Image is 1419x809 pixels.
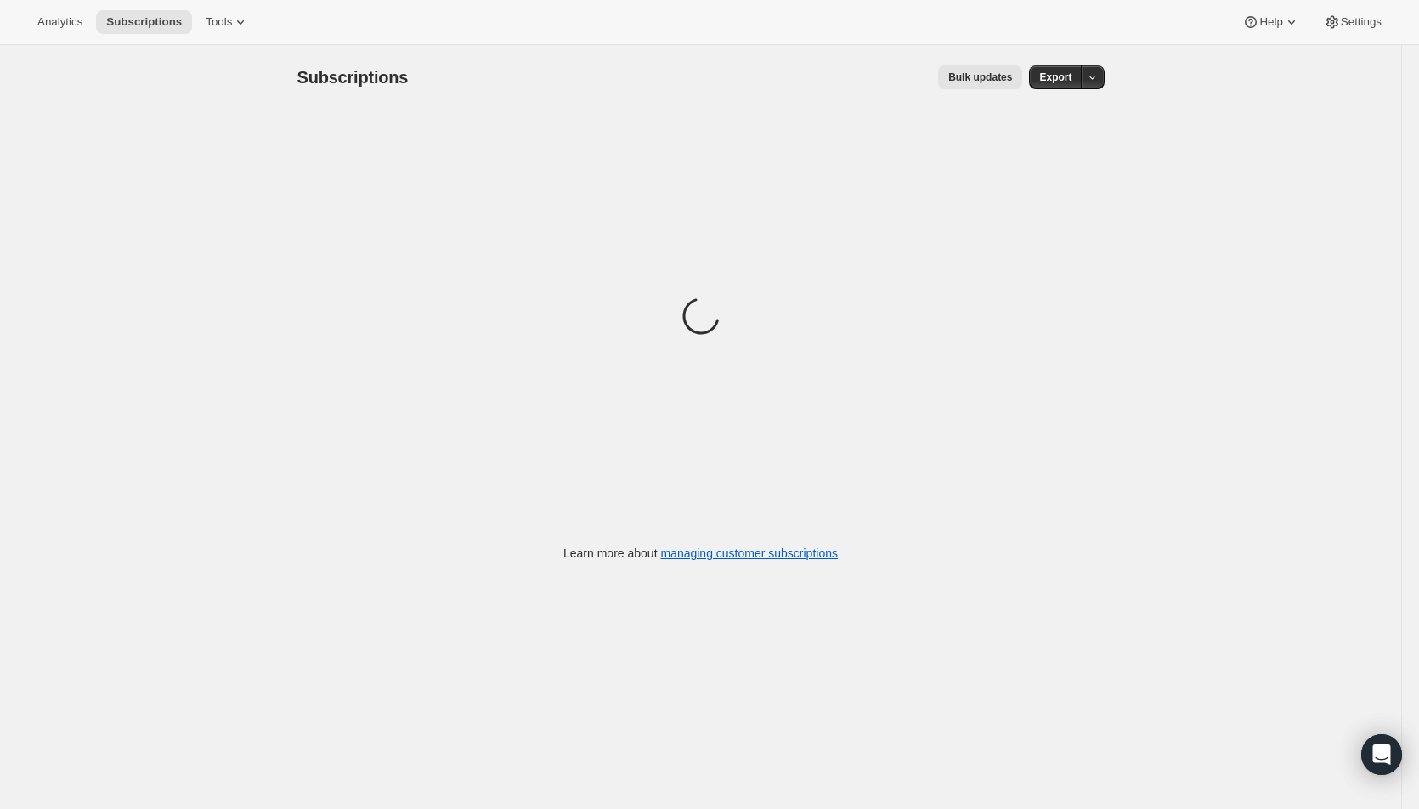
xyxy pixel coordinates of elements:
[563,545,838,562] p: Learn more about
[1232,10,1309,34] button: Help
[1361,734,1402,775] div: Open Intercom Messenger
[1039,71,1071,84] span: Export
[206,15,232,29] span: Tools
[297,68,409,87] span: Subscriptions
[1341,15,1382,29] span: Settings
[27,10,93,34] button: Analytics
[37,15,82,29] span: Analytics
[106,15,182,29] span: Subscriptions
[948,71,1012,84] span: Bulk updates
[1259,15,1282,29] span: Help
[660,546,838,560] a: managing customer subscriptions
[195,10,259,34] button: Tools
[96,10,192,34] button: Subscriptions
[938,65,1022,89] button: Bulk updates
[1314,10,1392,34] button: Settings
[1029,65,1082,89] button: Export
